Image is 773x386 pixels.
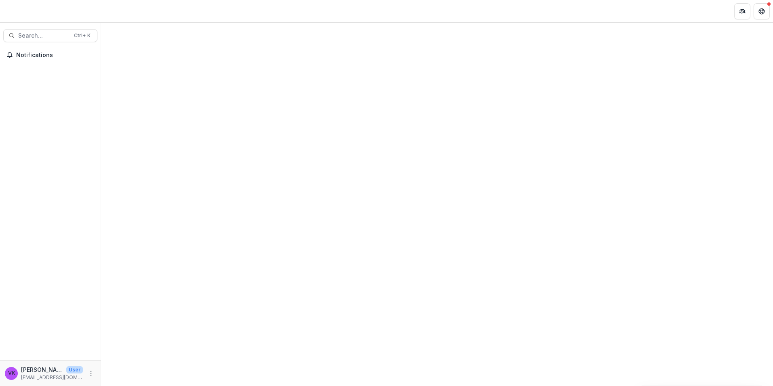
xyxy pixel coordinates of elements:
[16,52,94,59] span: Notifications
[754,3,770,19] button: Get Help
[104,5,139,17] nav: breadcrumb
[8,371,15,376] div: Victor Keong
[72,31,92,40] div: Ctrl + K
[3,29,97,42] button: Search...
[18,32,69,39] span: Search...
[734,3,750,19] button: Partners
[86,369,96,378] button: More
[66,366,83,373] p: User
[3,49,97,62] button: Notifications
[21,374,83,381] p: [EMAIL_ADDRESS][DOMAIN_NAME]
[21,365,63,374] p: [PERSON_NAME]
